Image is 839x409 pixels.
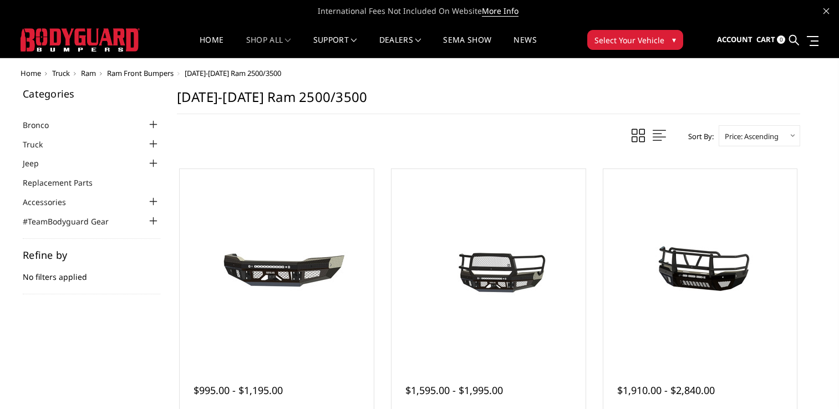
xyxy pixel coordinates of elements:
[611,224,789,308] img: 2019-2025 Ram 2500-3500 - T2 Series - Extreme Front Bumper (receiver or winch)
[379,36,421,58] a: Dealers
[188,224,365,308] img: 2019-2025 Ram 2500-3500 - FT Series - Base Front Bumper
[594,34,664,46] span: Select Your Vehicle
[52,68,70,78] a: Truck
[185,68,281,78] span: [DATE]-[DATE] Ram 2500/3500
[23,157,53,169] a: Jeep
[513,36,536,58] a: News
[717,34,752,44] span: Account
[617,384,715,397] span: $1,910.00 - $2,840.00
[107,68,174,78] a: Ram Front Bumpers
[394,172,583,360] a: 2019-2025 Ram 2500-3500 - FT Series - Extreme Front Bumper 2019-2025 Ram 2500-3500 - FT Series - ...
[717,25,752,55] a: Account
[405,384,503,397] span: $1,595.00 - $1,995.00
[672,34,676,45] span: ▾
[23,196,80,208] a: Accessories
[313,36,357,58] a: Support
[23,119,63,131] a: Bronco
[177,89,800,114] h1: [DATE]-[DATE] Ram 2500/3500
[682,128,714,145] label: Sort By:
[777,35,785,44] span: 0
[606,172,795,360] a: 2019-2025 Ram 2500-3500 - T2 Series - Extreme Front Bumper (receiver or winch) 2019-2025 Ram 2500...
[200,36,223,58] a: Home
[23,139,57,150] a: Truck
[182,172,371,360] a: 2019-2025 Ram 2500-3500 - FT Series - Base Front Bumper
[756,34,775,44] span: Cart
[443,36,491,58] a: SEMA Show
[23,216,123,227] a: #TeamBodyguard Gear
[587,30,683,50] button: Select Your Vehicle
[756,25,785,55] a: Cart 0
[21,68,41,78] a: Home
[81,68,96,78] a: Ram
[23,89,160,99] h5: Categories
[23,177,106,188] a: Replacement Parts
[23,250,160,260] h5: Refine by
[482,6,518,17] a: More Info
[23,250,160,294] div: No filters applied
[194,384,283,397] span: $995.00 - $1,195.00
[246,36,291,58] a: shop all
[21,28,140,52] img: BODYGUARD BUMPERS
